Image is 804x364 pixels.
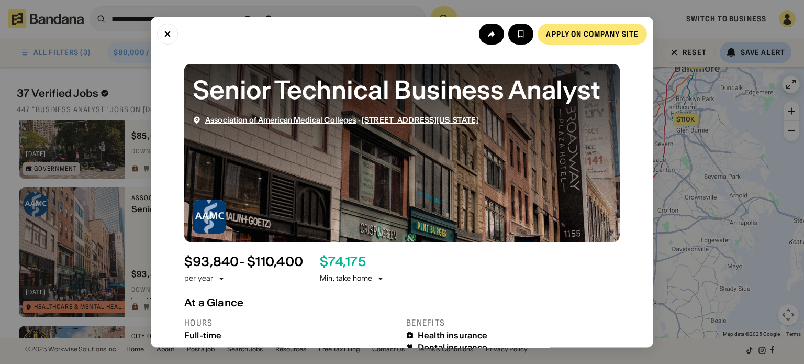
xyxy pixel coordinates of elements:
div: Senior Technical Business Analyst [193,72,611,107]
div: At a Glance [184,296,620,308]
span: Association of American Medical Colleges [205,115,356,124]
div: Dental insurance [418,342,488,352]
div: Hours [184,317,398,328]
div: Health insurance [418,330,488,340]
span: [STREET_ADDRESS][US_STATE] [362,115,479,124]
button: Close [157,23,178,44]
div: Full-time [184,330,398,340]
img: Association of American Medical Colleges logo [193,200,226,233]
div: Min. take home [320,273,385,284]
div: per year [184,273,213,284]
div: · [205,115,479,124]
div: $ 74,175 [320,254,366,269]
div: Apply on company site [546,30,639,37]
div: Benefits [406,317,620,328]
div: $ 93,840 - $110,400 [184,254,303,269]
